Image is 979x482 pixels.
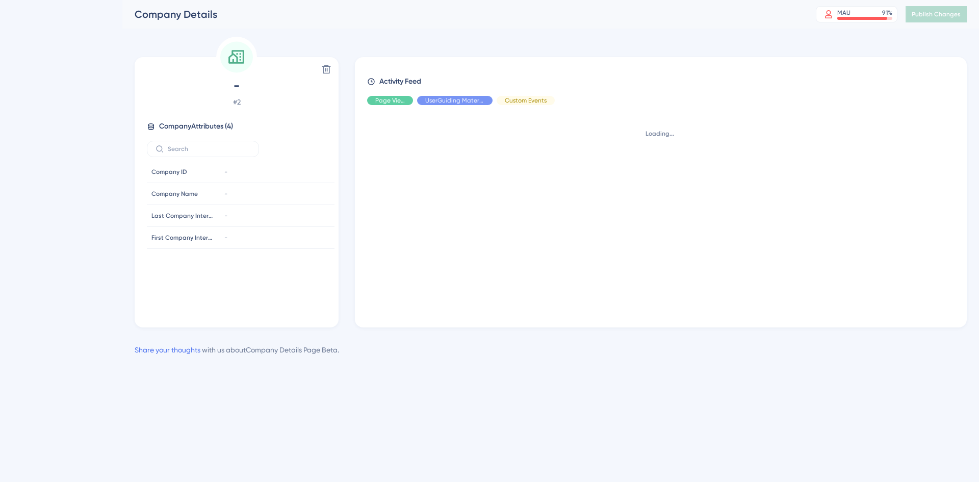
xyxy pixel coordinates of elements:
button: Publish Changes [906,6,967,22]
span: UserGuiding Material [425,96,484,105]
input: Search [168,145,250,153]
span: First Company Interaction [151,234,213,242]
span: - [224,168,227,176]
div: 91 % [882,9,892,17]
span: - [147,78,326,94]
span: Company ID [151,168,187,176]
span: - [224,234,227,242]
div: Company Details [135,7,790,21]
span: Custom Events [505,96,547,105]
span: Publish Changes [912,10,961,18]
span: Company Attributes ( 4 ) [159,120,233,133]
span: # 2 [147,96,326,108]
span: - [224,212,227,220]
span: Activity Feed [379,75,421,88]
span: Last Company Interaction [151,212,213,220]
div: Loading... [367,130,952,138]
a: Share your thoughts [135,346,200,354]
div: MAU [837,9,851,17]
span: - [224,190,227,198]
div: with us about Company Details Page Beta . [135,344,339,356]
span: Company Name [151,190,198,198]
span: Page View [375,96,405,105]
